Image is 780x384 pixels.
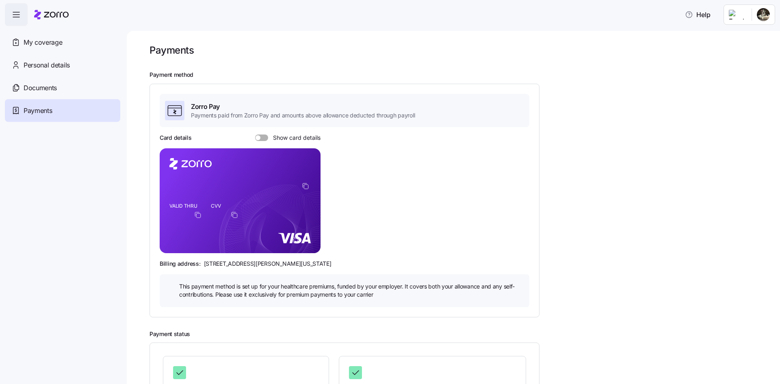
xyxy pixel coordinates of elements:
button: Help [678,7,717,23]
span: Personal details [24,60,70,70]
tspan: CVV [211,203,221,209]
span: Help [685,10,711,20]
span: Show card details [268,135,321,141]
tspan: VALID THRU [169,203,197,209]
a: Personal details [5,54,120,76]
button: copy-to-clipboard [291,236,299,244]
h3: Card details [160,134,192,142]
span: [STREET_ADDRESS][PERSON_NAME][US_STATE] [204,260,331,268]
span: My coverage [24,37,62,48]
a: My coverage [5,31,120,54]
span: Zorro Pay [191,102,415,112]
button: copy-to-clipboard [302,182,309,190]
img: Employer logo [729,10,745,20]
span: Billing address: [160,260,201,268]
a: Documents [5,76,120,99]
span: Payments paid from Zorro Pay and amounts above allowance deducted through payroll [191,111,415,119]
img: icon bulb [166,282,176,292]
h2: Payment status [149,330,769,338]
button: copy-to-clipboard [231,211,238,219]
h1: Payments [149,44,194,56]
span: This payment method is set up for your healthcare premiums, funded by your employer. It covers bo... [179,282,523,299]
a: Payments [5,99,120,122]
span: Documents [24,83,57,93]
span: Payments [24,106,52,116]
h2: Payment method [149,71,769,79]
button: copy-to-clipboard [194,211,201,219]
img: c3fe2c41-1993-47af-9768-8ce2f2942b25-1757363521959.png [757,8,770,21]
